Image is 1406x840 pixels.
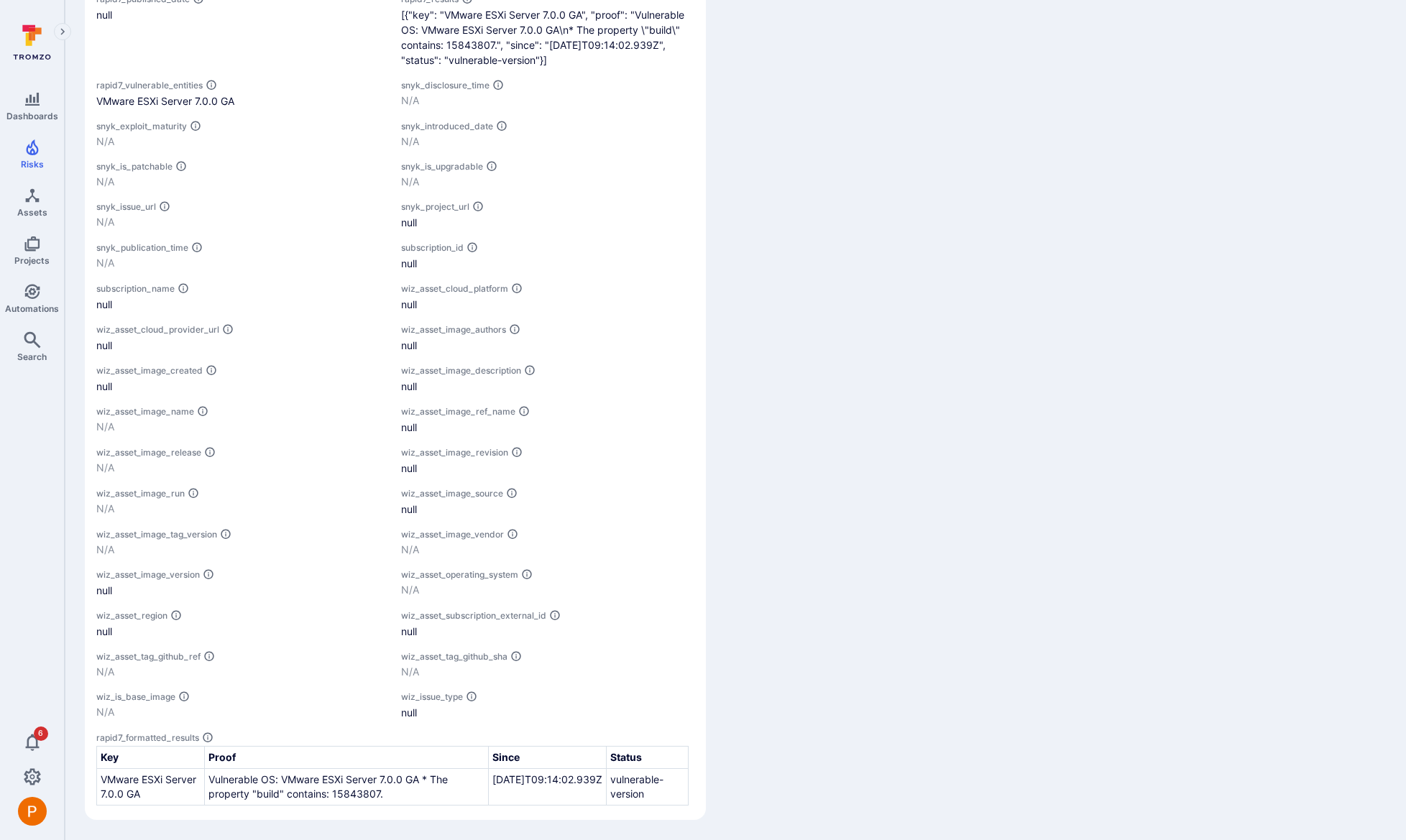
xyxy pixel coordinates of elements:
span: wiz_asset_tag_github_ref [96,651,201,662]
span: snyk_is_upgradable [401,161,483,172]
span: wiz_asset_image_revision [401,447,508,458]
p: N/A [96,461,390,475]
div: null [401,379,694,394]
p: N/A [401,543,694,557]
p: N/A [401,665,694,679]
div: null [96,7,390,22]
div: null [401,256,694,271]
td: [DATE]T09:14:02.939Z [488,769,606,806]
button: Expand navigation menu [54,23,71,40]
span: wiz_issue_type [401,691,463,702]
span: rapid7_vulnerable_entities [96,80,203,91]
p: N/A [401,583,694,597]
span: rapid7_formatted_results [96,732,199,743]
span: wiz_asset_cloud_provider_url [96,324,219,335]
span: wiz_asset_cloud_platform [401,283,508,294]
span: wiz_asset_image_release [96,447,201,458]
span: wiz_asset_image_created [96,365,203,376]
p: N/A [96,215,390,229]
span: snyk_introduced_date [401,121,493,131]
td: vulnerable-version [606,769,688,806]
p: N/A [96,543,390,557]
div: null [96,297,390,312]
p: N/A [96,134,390,149]
span: snyk_disclosure_time [401,80,490,91]
i: Expand navigation menu [58,26,68,38]
span: snyk_issue_url [96,201,156,212]
div: null [401,705,694,720]
span: wiz_asset_image_version [96,569,200,580]
div: null [96,338,390,353]
span: Projects [14,255,50,266]
th: Since [488,747,606,769]
span: wiz_asset_image_name [96,406,194,417]
p: N/A [401,93,694,108]
span: wiz_asset_image_ref_name [401,406,515,417]
div: null [401,461,694,476]
p: N/A [401,134,694,149]
span: wiz_asset_region [96,610,167,621]
span: wiz_asset_tag_github_sha [401,651,507,662]
span: wiz_asset_subscription_external_id [401,610,546,621]
span: Automations [5,303,59,314]
th: Key [97,747,205,769]
span: subscription_name [96,283,175,294]
span: wiz_asset_image_vendor [401,529,504,540]
p: N/A [96,420,390,434]
span: subscription_id [401,242,464,253]
div: null [96,583,390,598]
th: Proof [204,747,488,769]
div: Peter Baker [18,797,47,826]
div: null [401,215,694,230]
p: N/A [96,502,390,516]
td: Vulnerable OS: VMware ESXi Server 7.0.0 GA * The property "build" contains: 15843807. [204,769,488,806]
div: null [401,502,694,517]
p: N/A [96,665,390,679]
div: [{"key": "VMware ESXi Server 7.0.0 GA", "proof": "Vulnerable OS: VMware ESXi Server 7.0.0 GA\n* T... [401,7,694,68]
span: snyk_project_url [401,201,469,212]
p: N/A [96,175,390,189]
div: null [401,338,694,353]
th: Status [606,747,688,769]
span: snyk_is_patchable [96,161,173,172]
img: ACg8ocICMCW9Gtmm-eRbQDunRucU07-w0qv-2qX63v-oG-s=s96-c [18,797,47,826]
span: 6 [34,726,48,741]
span: Search [17,351,47,362]
div: null [96,624,390,639]
div: VMware ESXi Server 7.0.0 GA [96,93,390,109]
td: VMware ESXi Server 7.0.0 GA [97,769,205,806]
p: N/A [96,705,390,719]
span: wiz_asset_image_source [401,488,503,499]
span: wiz_asset_image_run [96,488,185,499]
div: null [401,420,694,435]
div: null [401,297,694,312]
span: wiz_asset_image_description [401,365,521,376]
span: snyk_exploit_maturity [96,121,187,131]
span: wiz_asset_image_authors [401,324,506,335]
span: wiz_is_base_image [96,691,175,702]
span: Dashboards [6,111,58,121]
span: wiz_asset_image_tag_version [96,529,217,540]
span: Assets [17,207,47,218]
div: null [96,379,390,394]
span: wiz_asset_operating_system [401,569,518,580]
div: null [401,624,694,639]
span: Risks [21,159,44,170]
span: snyk_publication_time [96,242,188,253]
p: N/A [401,175,694,189]
p: N/A [96,256,390,270]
